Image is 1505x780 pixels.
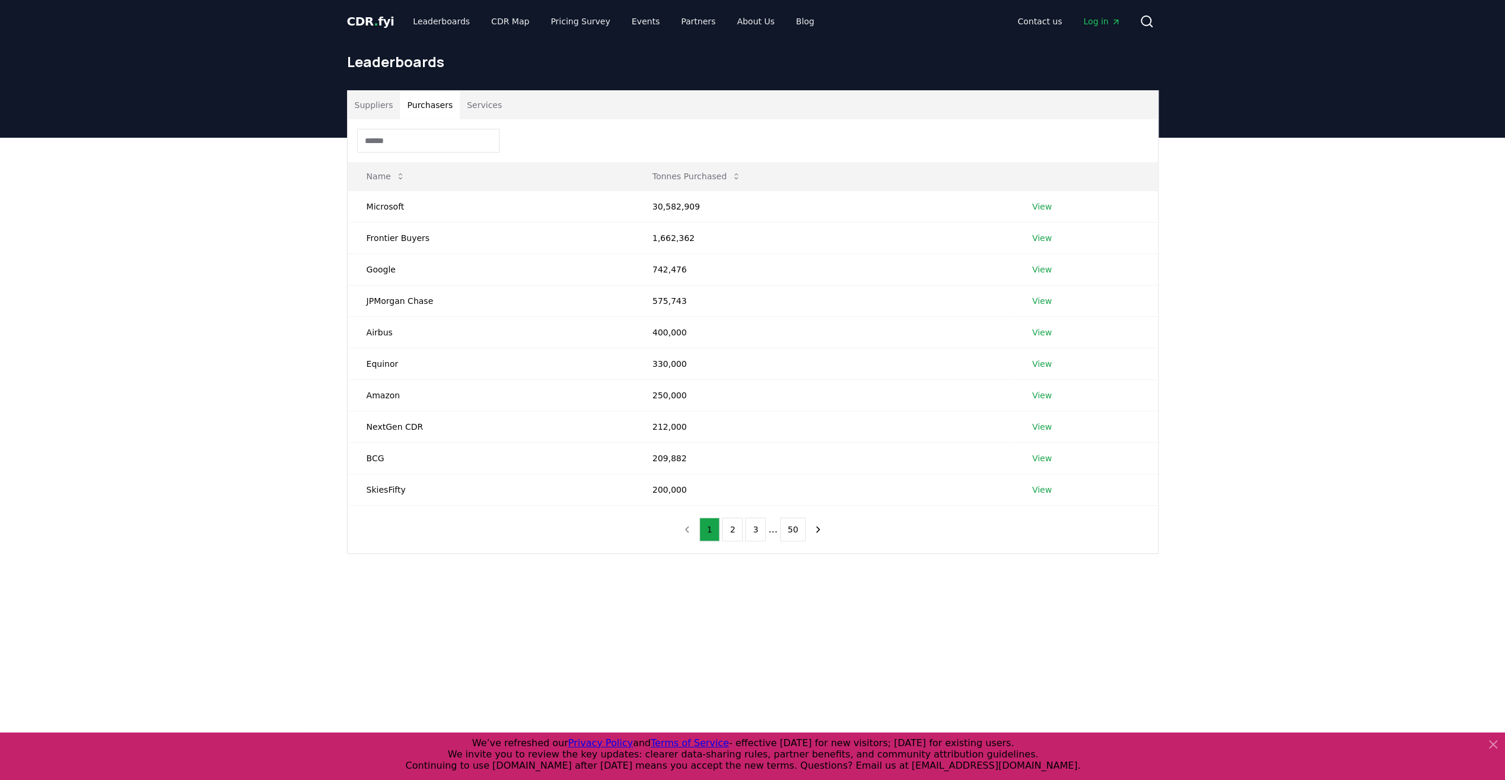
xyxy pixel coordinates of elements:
td: Microsoft [348,191,634,222]
td: 1,662,362 [634,222,1013,253]
a: Partners [672,11,725,32]
button: 50 [780,518,806,541]
a: Events [622,11,669,32]
a: Pricing Survey [541,11,619,32]
a: View [1032,421,1052,433]
td: 200,000 [634,474,1013,505]
td: Airbus [348,316,634,348]
a: CDR Map [482,11,539,32]
a: View [1032,201,1052,213]
span: Log in [1083,15,1120,27]
a: About Us [727,11,784,32]
li: ... [768,522,777,537]
a: View [1032,358,1052,370]
td: 250,000 [634,379,1013,411]
a: Leaderboards [403,11,479,32]
button: Tonnes Purchased [643,164,750,188]
a: Blog [787,11,824,32]
nav: Main [403,11,823,32]
td: 330,000 [634,348,1013,379]
button: Name [357,164,415,188]
td: 742,476 [634,253,1013,285]
button: 2 [722,518,743,541]
a: View [1032,484,1052,496]
h1: Leaderboards [347,52,1159,71]
td: JPMorgan Chase [348,285,634,316]
a: View [1032,452,1052,464]
td: BCG [348,442,634,474]
a: CDR.fyi [347,13,394,30]
a: View [1032,264,1052,275]
button: 1 [699,518,720,541]
nav: Main [1008,11,1129,32]
td: Frontier Buyers [348,222,634,253]
a: View [1032,326,1052,338]
a: View [1032,232,1052,244]
td: 400,000 [634,316,1013,348]
a: Contact us [1008,11,1071,32]
button: Purchasers [400,91,460,119]
td: 209,882 [634,442,1013,474]
span: . [374,14,378,28]
a: Log in [1074,11,1129,32]
td: 30,582,909 [634,191,1013,222]
button: 3 [745,518,766,541]
button: Services [460,91,509,119]
td: SkiesFifty [348,474,634,505]
td: Amazon [348,379,634,411]
a: View [1032,389,1052,401]
button: Suppliers [348,91,400,119]
a: View [1032,295,1052,307]
td: Equinor [348,348,634,379]
td: 212,000 [634,411,1013,442]
td: 575,743 [634,285,1013,316]
td: Google [348,253,634,285]
td: NextGen CDR [348,411,634,442]
button: next page [808,518,828,541]
span: CDR fyi [347,14,394,28]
